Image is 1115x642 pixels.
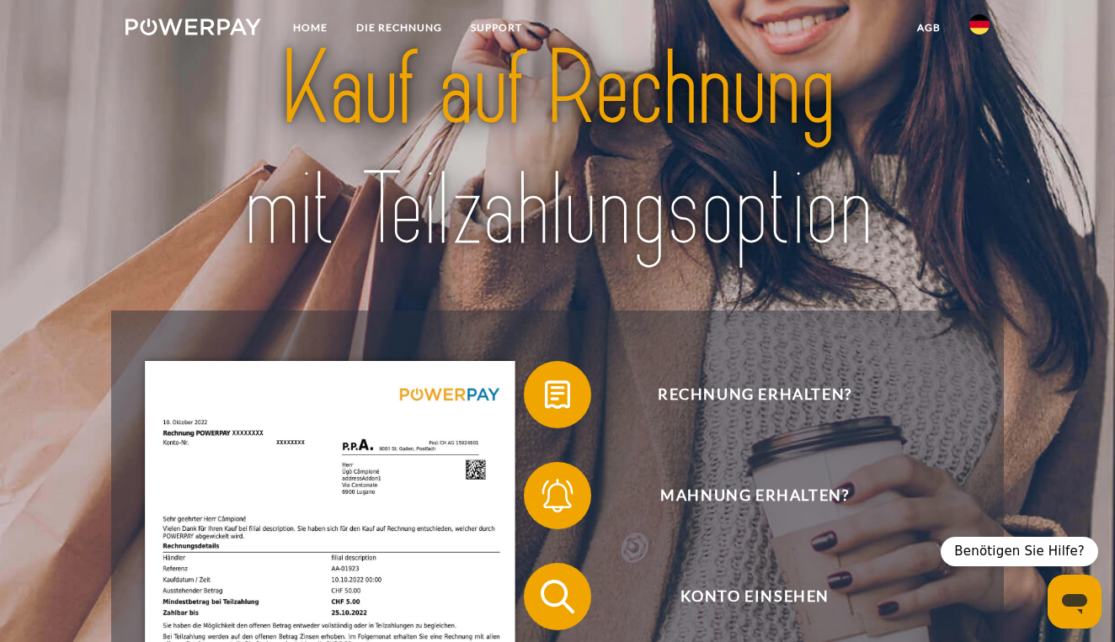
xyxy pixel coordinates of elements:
[903,13,955,43] a: agb
[168,23,947,276] img: title-powerpay_de.svg
[279,13,342,43] a: Home
[548,563,961,630] span: Konto einsehen
[548,361,961,428] span: Rechnung erhalten?
[342,13,456,43] a: DIE RECHNUNG
[536,576,579,618] img: qb_search.svg
[524,361,962,428] button: Rechnung erhalten?
[536,475,579,517] img: qb_bell.svg
[548,462,961,529] span: Mahnung erhalten?
[969,14,990,34] img: de
[456,13,536,43] a: SUPPORT
[536,374,579,416] img: qb_bill.svg
[524,462,962,529] button: Mahnung erhalten?
[524,563,962,630] button: Konto einsehen
[941,537,1098,566] div: Benötigen Sie Hilfe?
[1048,575,1102,629] iframe: Schaltfläche zum Öffnen des Messaging-Fensters; Konversation läuft
[125,19,261,35] img: logo-powerpay-white.svg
